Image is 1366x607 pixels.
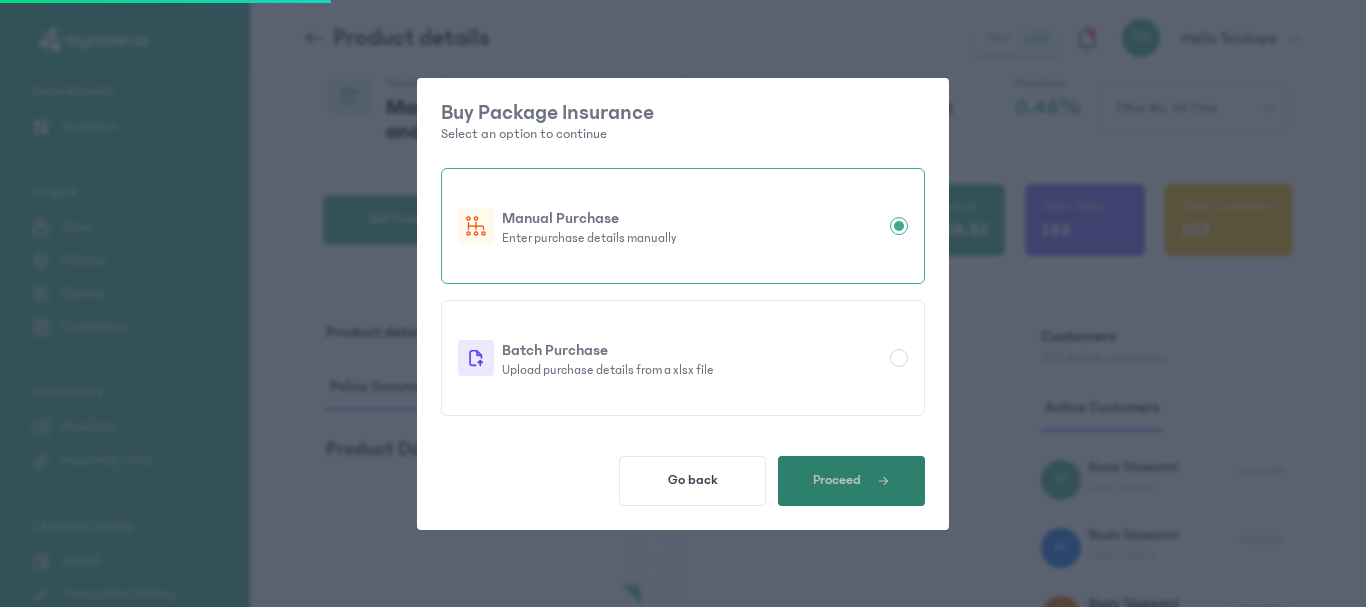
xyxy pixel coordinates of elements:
[778,456,925,506] button: Proceed
[668,472,718,488] span: Go back
[619,456,766,506] button: Go back
[441,124,925,144] p: Select an option to continue
[502,206,882,230] p: Manual Purchase
[502,338,882,362] p: Batch Purchase
[813,472,861,488] span: Proceed
[502,230,882,246] p: Enter purchase details manually
[502,362,882,378] p: Upload purchase details from a xlsx file
[441,102,925,124] p: Buy Package Insurance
